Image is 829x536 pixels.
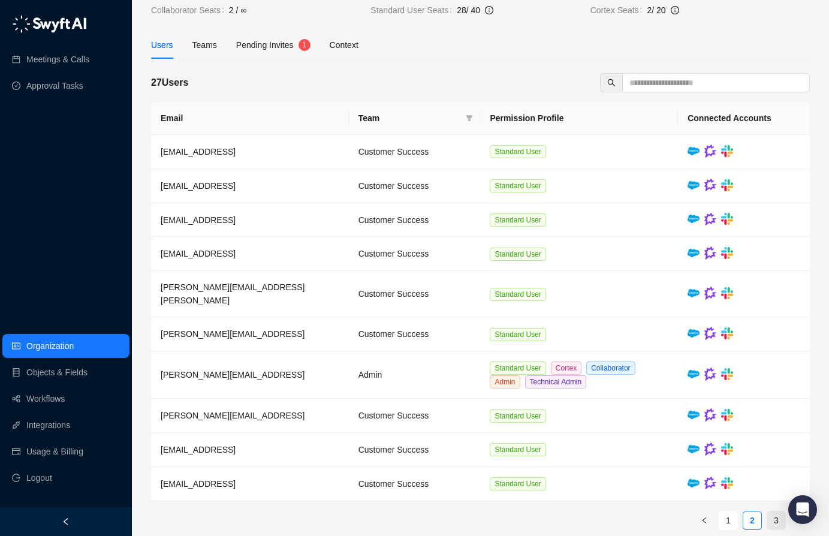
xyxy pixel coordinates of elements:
[490,362,545,375] span: Standard User
[26,413,70,437] a: Integrations
[701,517,708,524] span: left
[26,74,83,98] a: Approval Tasks
[490,248,545,261] span: Standard User
[490,328,545,341] span: Standard User
[151,76,188,90] h5: 27 Users
[704,179,716,192] img: gong-Dwh8HbPa.png
[349,203,481,237] td: Customer Success
[791,511,810,530] button: right
[12,474,20,482] span: logout
[161,479,236,489] span: [EMAIL_ADDRESS]
[151,4,229,17] span: Collaborator Seats
[161,329,305,339] span: [PERSON_NAME][EMAIL_ADDRESS]
[721,287,733,299] img: slack-Cn3INd-T.png
[743,511,762,530] li: 2
[161,249,236,258] span: [EMAIL_ADDRESS]
[26,466,52,490] span: Logout
[721,443,733,455] img: slack-Cn3INd-T.png
[457,5,480,15] span: 28 / 40
[161,411,305,420] span: [PERSON_NAME][EMAIL_ADDRESS]
[349,135,481,169] td: Customer Success
[721,409,733,421] img: slack-Cn3INd-T.png
[791,511,810,530] li: Next Page
[151,38,173,52] div: Users
[349,467,481,501] td: Customer Success
[26,360,88,384] a: Objects & Fields
[721,213,733,225] img: slack-Cn3INd-T.png
[647,5,665,15] span: 2 / 20
[463,109,475,127] span: filter
[349,169,481,203] td: Customer Success
[688,329,700,338] img: salesforce-ChMvK6Xa.png
[161,282,305,305] span: [PERSON_NAME][EMAIL_ADDRESS][PERSON_NAME]
[12,15,87,33] img: logo-05li4sbe.png
[743,511,761,529] a: 2
[695,511,714,530] li: Previous Page
[721,327,733,339] img: slack-Cn3INd-T.png
[704,368,716,381] img: gong-Dwh8HbPa.png
[586,362,635,375] span: Collaborator
[26,334,74,358] a: Organization
[490,443,545,456] span: Standard User
[721,368,733,380] img: slack-Cn3INd-T.png
[721,477,733,489] img: slack-Cn3INd-T.png
[151,102,349,135] th: Email
[704,408,716,421] img: gong-Dwh8HbPa.png
[695,511,714,530] button: left
[26,47,89,71] a: Meetings & Calls
[490,409,545,423] span: Standard User
[490,477,545,490] span: Standard User
[485,6,493,14] span: info-circle
[236,40,294,50] span: Pending Invites
[480,102,678,135] th: Permission Profile
[551,362,581,375] span: Cortex
[688,411,700,419] img: salesforce-ChMvK6Xa.png
[26,439,83,463] a: Usage & Billing
[358,112,462,125] span: Team
[161,370,305,380] span: [PERSON_NAME][EMAIL_ADDRESS]
[299,39,311,51] sup: 1
[767,511,785,529] a: 3
[490,288,545,301] span: Standard User
[607,79,616,87] span: search
[349,351,481,399] td: Admin
[704,144,716,158] img: gong-Dwh8HbPa.png
[192,38,217,52] div: Teams
[229,4,246,17] span: 2 / ∞
[466,115,473,122] span: filter
[161,147,236,156] span: [EMAIL_ADDRESS]
[688,445,700,453] img: salesforce-ChMvK6Xa.png
[704,477,716,490] img: gong-Dwh8HbPa.png
[349,237,481,271] td: Customer Success
[161,181,236,191] span: [EMAIL_ADDRESS]
[688,479,700,487] img: salesforce-ChMvK6Xa.png
[788,495,817,524] div: Open Intercom Messenger
[161,445,236,454] span: [EMAIL_ADDRESS]
[62,517,70,526] span: left
[678,102,810,135] th: Connected Accounts
[26,387,65,411] a: Workflows
[688,289,700,297] img: salesforce-ChMvK6Xa.png
[688,181,700,189] img: salesforce-ChMvK6Xa.png
[302,41,306,49] span: 1
[490,213,545,227] span: Standard User
[330,38,358,52] div: Context
[688,249,700,257] img: salesforce-ChMvK6Xa.png
[704,327,716,340] img: gong-Dwh8HbPa.png
[704,442,716,456] img: gong-Dwh8HbPa.png
[349,271,481,317] td: Customer Success
[490,179,545,192] span: Standard User
[349,399,481,433] td: Customer Success
[721,247,733,259] img: slack-Cn3INd-T.png
[490,375,520,389] span: Admin
[525,375,587,389] span: Technical Admin
[688,370,700,378] img: salesforce-ChMvK6Xa.png
[349,317,481,351] td: Customer Success
[704,287,716,300] img: gong-Dwh8HbPa.png
[721,145,733,157] img: slack-Cn3INd-T.png
[719,511,738,530] li: 1
[704,246,716,260] img: gong-Dwh8HbPa.png
[719,511,737,529] a: 1
[688,147,700,155] img: salesforce-ChMvK6Xa.png
[721,179,733,191] img: slack-Cn3INd-T.png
